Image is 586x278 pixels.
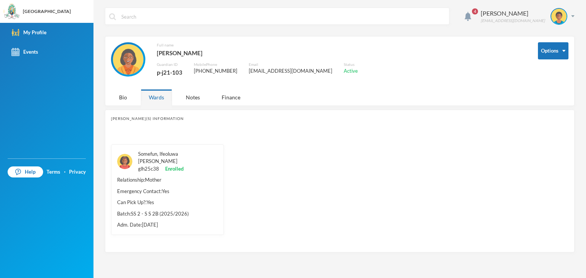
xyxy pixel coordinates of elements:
span: Enrolled [159,165,184,173]
div: Full name [157,42,358,48]
div: [PHONE_NUMBER] [194,67,237,75]
div: Batch: SS 2 - S S 2B (2025/2026) [117,210,218,218]
div: Bio [111,89,135,105]
div: [PERSON_NAME] [157,48,358,58]
a: Help [8,166,43,178]
div: Relationship: Mother [117,176,218,184]
a: Terms [47,168,60,176]
div: Notes [178,89,208,105]
div: Status [344,62,358,67]
div: Emergency Contact: Yes [117,188,218,195]
div: Can Pick Up?: Yes [117,199,218,206]
span: 4 [472,8,478,14]
img: GUARDIAN [113,44,143,75]
div: [PERSON_NAME](s) Information [111,116,568,121]
div: Active [344,67,358,75]
img: STUDENT [551,9,567,24]
a: Privacy [69,168,86,176]
div: Mobile Phone [194,62,237,67]
div: Email [249,62,332,67]
div: p-j21-103 [157,67,182,77]
input: Search [121,8,445,25]
div: Guardian ID [157,62,182,67]
img: logo [4,4,19,19]
div: Wards [141,89,172,105]
div: [EMAIL_ADDRESS][DOMAIN_NAME] [249,67,332,75]
div: [GEOGRAPHIC_DATA] [23,8,71,15]
div: [EMAIL_ADDRESS][DOMAIN_NAME] [481,18,545,24]
div: Adm. Date: [DATE] [117,221,218,229]
div: [PERSON_NAME] [481,9,545,18]
span: glh25c38 [138,165,159,173]
a: Somefun, Ifeoluwa [PERSON_NAME] [138,151,178,165]
button: Options [538,42,568,59]
div: My Profile [11,29,47,37]
div: · [64,168,66,176]
img: search [109,13,116,20]
img: STUDENT [117,154,132,169]
div: Finance [214,89,248,105]
div: Events [11,48,38,56]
